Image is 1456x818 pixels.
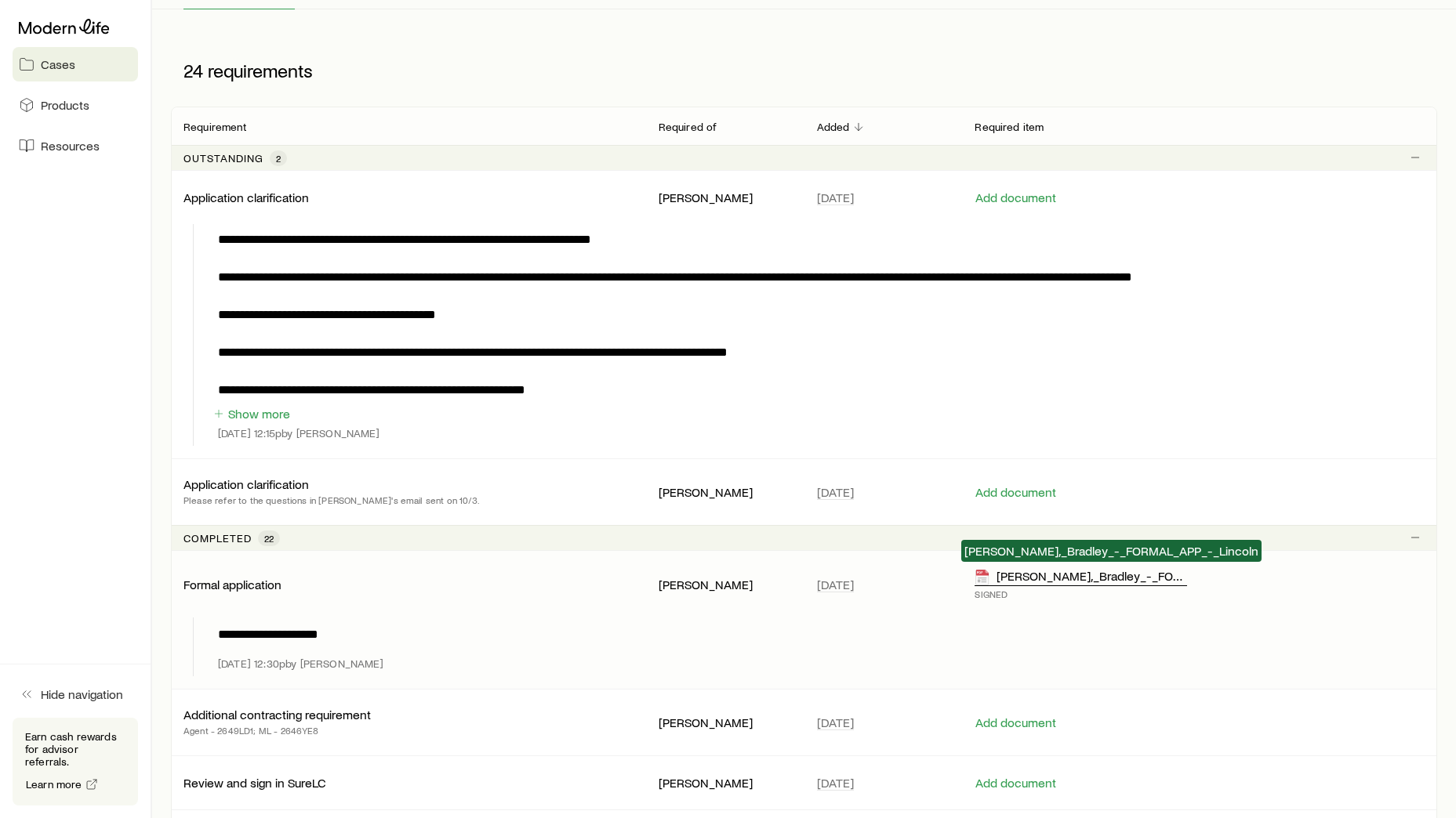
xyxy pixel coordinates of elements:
[183,707,371,722] p: Additional contracting requirement
[208,60,313,81] span: requirements
[13,88,138,122] a: Products
[659,121,717,133] p: Required of
[26,779,82,790] span: Learn more
[183,60,203,81] span: 24
[183,775,326,791] p: Review and sign in SureLC
[183,532,252,545] p: Completed
[659,190,792,205] p: [PERSON_NAME]
[13,47,138,81] a: Cases
[975,485,1057,500] button: Add document
[659,577,792,592] p: [PERSON_NAME]
[218,657,384,670] p: [DATE] 12:30p by [PERSON_NAME]
[817,190,854,205] span: [DATE]
[817,484,854,500] span: [DATE]
[264,532,274,545] span: 22
[975,121,1044,133] p: Required item
[817,121,850,133] p: Added
[817,715,854,730] span: [DATE]
[13,128,138,163] a: Resources
[41,97,89,113] span: Products
[13,677,138,711] button: Hide navigation
[276,152,281,165] span: 2
[817,775,854,791] span: [DATE]
[183,190,309,205] p: Application clarification
[817,577,854,592] span: [DATE]
[25,730,125,768] p: Earn cash rewards for advisor referrals.
[659,715,792,730] p: [PERSON_NAME]
[183,722,371,738] p: Agent - 2649LD1; ML - 2646YE8
[218,427,380,440] p: [DATE] 12:15p by [PERSON_NAME]
[183,121,246,133] p: Requirement
[183,152,263,165] p: Outstanding
[975,588,1187,600] p: SIGNED
[659,484,792,500] p: [PERSON_NAME]
[41,686,123,702] span: Hide navigation
[41,56,75,72] span: Cases
[659,775,792,791] p: [PERSON_NAME]
[183,492,480,508] p: Please refer to the questions in [PERSON_NAME]'s email sent on 10/3.
[975,568,1187,586] div: [PERSON_NAME],_Bradley_-_FORMAL_APP_-_Lincoln
[13,718,138,805] div: Earn cash rewards for advisor referrals.Learn more
[212,407,291,422] button: Show more
[975,190,1057,205] button: Add document
[975,776,1057,791] button: Add document
[183,577,281,592] p: Formal application
[41,138,100,154] span: Resources
[183,476,309,492] p: Application clarification
[975,715,1057,730] button: Add document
